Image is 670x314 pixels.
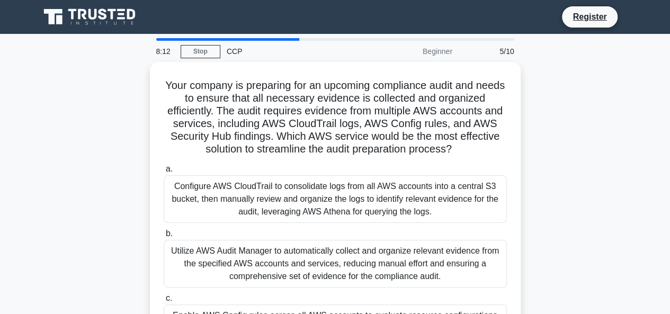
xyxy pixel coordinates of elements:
[163,79,508,156] h5: Your company is preparing for an upcoming compliance audit and needs to ensure that all necessary...
[166,229,173,238] span: b.
[166,293,172,302] span: c.
[166,164,173,173] span: a.
[366,41,459,62] div: Beginner
[181,45,220,58] a: Stop
[566,10,613,23] a: Register
[164,240,507,288] div: Utilize AWS Audit Manager to automatically collect and organize relevant evidence from the specif...
[164,175,507,223] div: Configure AWS CloudTrail to consolidate logs from all AWS accounts into a central S3 bucket, then...
[220,41,366,62] div: CCP
[459,41,521,62] div: 5/10
[150,41,181,62] div: 8:12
